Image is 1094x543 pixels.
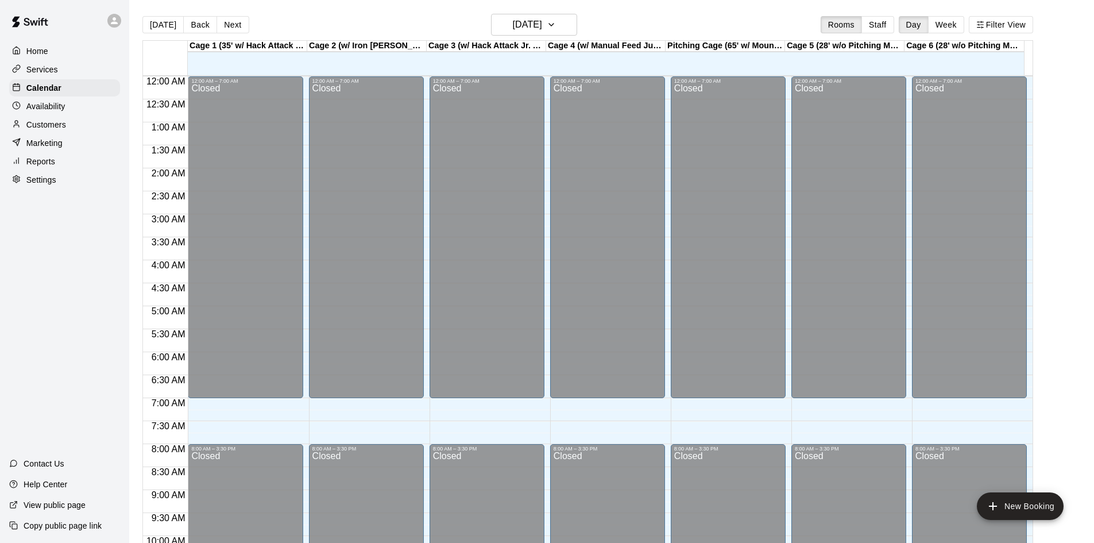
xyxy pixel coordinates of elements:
div: 12:00 AM – 7:00 AM: Closed [550,76,665,398]
button: [DATE] [142,16,184,33]
a: Customers [9,116,120,133]
button: Rooms [821,16,862,33]
span: 4:00 AM [149,260,188,270]
span: 7:00 AM [149,398,188,408]
div: 12:00 AM – 7:00 AM: Closed [430,76,544,398]
p: Services [26,64,58,75]
span: 7:30 AM [149,421,188,431]
div: 12:00 AM – 7:00 AM [674,78,782,84]
p: Contact Us [24,458,64,469]
p: Availability [26,101,65,112]
div: 8:00 AM – 3:30 PM [795,446,903,452]
span: 4:30 AM [149,283,188,293]
a: Reports [9,153,120,170]
span: 2:30 AM [149,191,188,201]
div: 12:00 AM – 7:00 AM [554,78,662,84]
a: Home [9,43,120,60]
p: Calendar [26,82,61,94]
div: Cage 5 (28' w/o Pitching Machine) [785,41,904,52]
button: Back [183,16,217,33]
div: 8:00 AM – 3:30 PM [433,446,541,452]
span: 6:00 AM [149,352,188,362]
p: Marketing [26,137,63,149]
a: Services [9,61,120,78]
div: Closed [674,84,782,402]
button: Filter View [969,16,1033,33]
div: Cage 1 (35' w/ Hack Attack Manual Feed) [188,41,307,52]
div: 12:00 AM – 7:00 AM: Closed [309,76,424,398]
span: 1:30 AM [149,145,188,155]
div: 8:00 AM – 3:30 PM [674,446,782,452]
div: 12:00 AM – 7:00 AM: Closed [791,76,906,398]
div: Closed [191,84,299,402]
div: 8:00 AM – 3:30 PM [915,446,1023,452]
div: Pitching Cage (65' w/ Mound or Pitching Mat) [666,41,785,52]
div: 12:00 AM – 7:00 AM: Closed [188,76,303,398]
span: 1:00 AM [149,122,188,132]
div: Cage 3 (w/ Hack Attack Jr. Auto Feeder and HitTrax) [427,41,546,52]
button: Day [899,16,929,33]
p: View public page [24,499,86,511]
div: 8:00 AM – 3:30 PM [554,446,662,452]
div: Closed [795,84,903,402]
div: 12:00 AM – 7:00 AM [191,78,299,84]
p: Help Center [24,479,67,490]
p: Settings [26,174,56,186]
span: 3:00 AM [149,214,188,224]
div: Closed [554,84,662,402]
a: Calendar [9,79,120,97]
span: 8:00 AM [149,444,188,454]
div: Cage 6 (28' w/o Pitching Machine) [904,41,1024,52]
div: Cage 2 (w/ Iron [PERSON_NAME] Auto Feeder - Fastpitch Softball) [307,41,427,52]
h6: [DATE] [513,17,542,33]
div: 12:00 AM – 7:00 AM [433,78,541,84]
button: [DATE] [491,14,577,36]
div: 12:00 AM – 7:00 AM: Closed [671,76,786,398]
p: Reports [26,156,55,167]
span: 5:00 AM [149,306,188,316]
button: Week [928,16,964,33]
a: Availability [9,98,120,115]
span: 12:30 AM [144,99,188,109]
span: 3:30 AM [149,237,188,247]
span: 9:00 AM [149,490,188,500]
div: 12:00 AM – 7:00 AM [915,78,1023,84]
span: 9:30 AM [149,513,188,523]
span: 2:00 AM [149,168,188,178]
div: 12:00 AM – 7:00 AM [312,78,420,84]
div: Closed [312,84,420,402]
p: Copy public page link [24,520,102,532]
span: 6:30 AM [149,375,188,385]
div: Cage 4 (w/ Manual Feed Jugs Machine - Softball) [546,41,666,52]
span: 5:30 AM [149,329,188,339]
button: add [977,492,1064,520]
span: 8:30 AM [149,467,188,477]
span: 12:00 AM [144,76,188,86]
div: 8:00 AM – 3:30 PM [312,446,420,452]
div: Closed [915,84,1023,402]
div: Closed [433,84,541,402]
div: 12:00 AM – 7:00 AM: Closed [912,76,1027,398]
div: 8:00 AM – 3:30 PM [191,446,299,452]
button: Staff [861,16,894,33]
p: Customers [26,119,66,130]
p: Home [26,45,48,57]
a: Settings [9,171,120,188]
button: Next [217,16,249,33]
div: 12:00 AM – 7:00 AM [795,78,903,84]
a: Marketing [9,134,120,152]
